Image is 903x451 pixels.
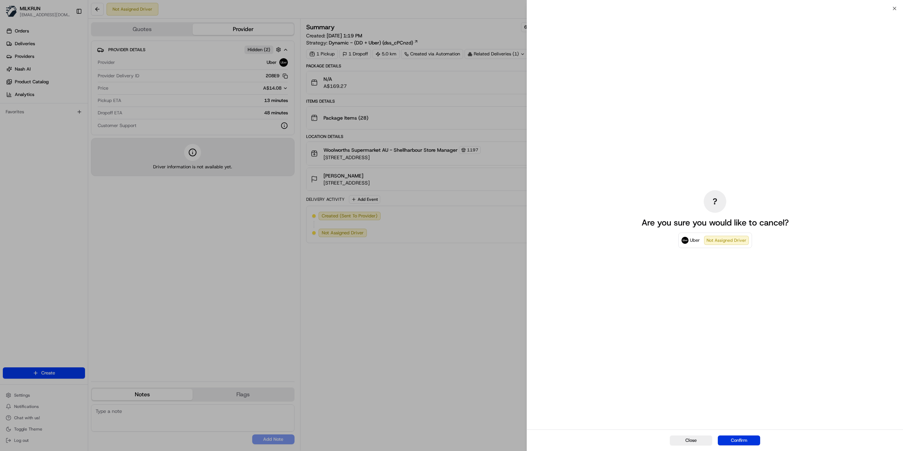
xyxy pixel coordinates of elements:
[718,435,760,445] button: Confirm
[690,237,700,244] span: Uber
[681,237,689,244] img: Uber
[642,217,789,228] p: Are you sure you would like to cancel?
[704,190,726,213] div: ?
[670,435,712,445] button: Close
